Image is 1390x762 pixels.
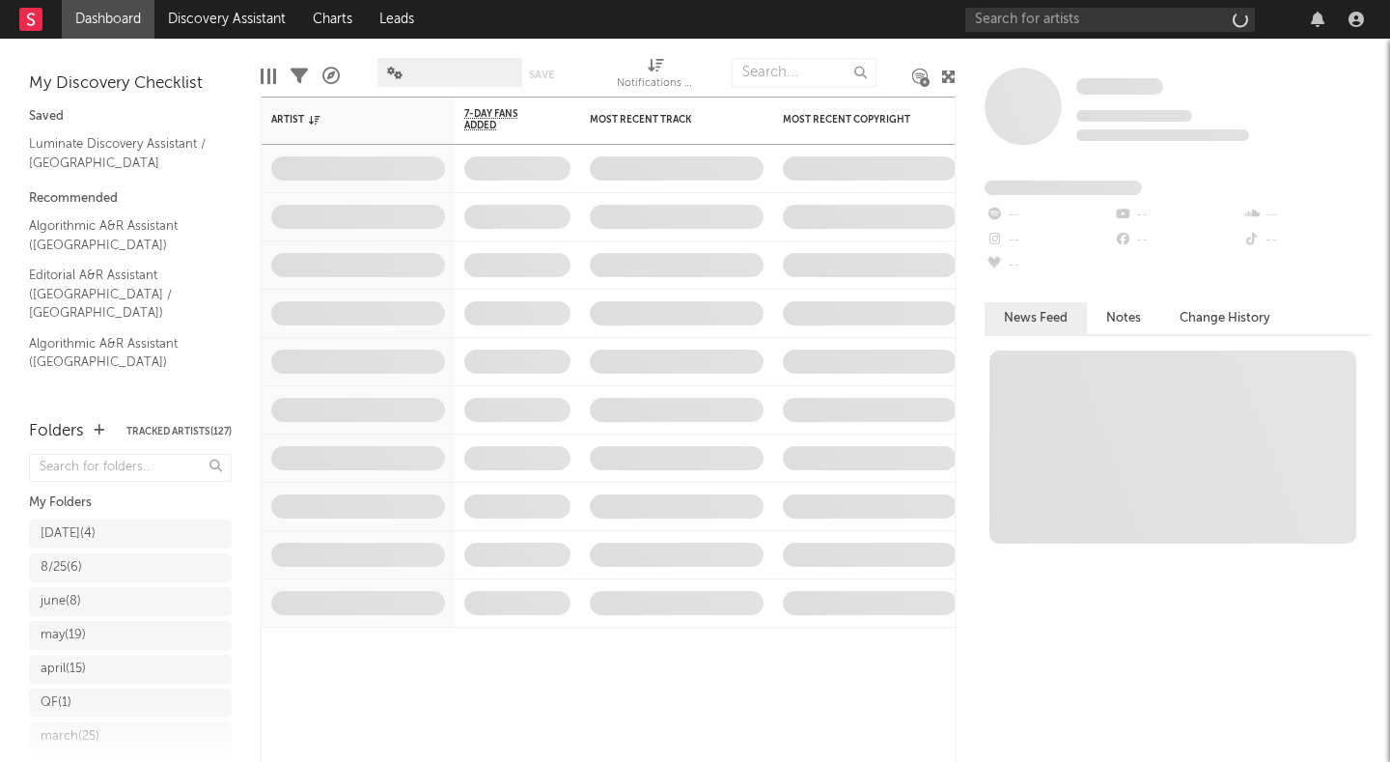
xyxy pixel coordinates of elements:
div: -- [985,253,1113,278]
button: Save [529,70,554,80]
div: My Discovery Checklist [29,72,232,96]
a: 8/25(6) [29,553,232,582]
input: Search for folders... [29,454,232,482]
div: -- [1242,228,1371,253]
div: [DATE] ( 4 ) [41,522,96,546]
span: Some Artist [1076,78,1163,95]
div: -- [985,228,1113,253]
a: Algorithmic A&R Assistant ([GEOGRAPHIC_DATA]) [29,333,212,373]
div: 8/25 ( 6 ) [41,556,82,579]
button: Tracked Artists(127) [126,427,232,437]
a: Argentina Key Algorithmic Charts [29,382,212,422]
div: -- [1242,203,1371,228]
a: Algorithmic A&R Assistant ([GEOGRAPHIC_DATA]) [29,215,212,255]
a: may(19) [29,621,232,650]
div: A&R Pipeline [322,48,340,104]
div: Artist [271,114,416,126]
div: Most Recent Copyright [783,114,928,126]
a: [DATE](4) [29,520,232,549]
div: may ( 19 ) [41,624,86,647]
div: april ( 15 ) [41,658,86,681]
div: -- [985,203,1113,228]
a: june(8) [29,587,232,616]
div: Folders [29,420,84,443]
div: Most Recent Track [590,114,735,126]
a: april(15) [29,655,232,684]
span: 0 fans last week [1076,129,1249,141]
div: Notifications (Artist) [617,48,694,104]
a: march(25) [29,722,232,751]
input: Search... [732,58,876,87]
a: Some Artist [1076,77,1163,97]
button: News Feed [985,302,1087,334]
div: Edit Columns [261,48,276,104]
div: march ( 25 ) [41,725,99,748]
div: QF ( 1 ) [41,691,71,715]
div: Filters [291,48,308,104]
div: My Folders [29,492,232,515]
div: Recommended [29,187,232,211]
div: Saved [29,105,232,128]
span: Fans Added by Platform [985,181,1142,195]
div: Notifications (Artist) [617,72,694,96]
span: Tracking Since: [DATE] [1076,110,1192,122]
a: Editorial A&R Assistant ([GEOGRAPHIC_DATA] / [GEOGRAPHIC_DATA]) [29,265,212,324]
div: -- [1113,203,1241,228]
span: 7-Day Fans Added [464,108,542,131]
button: Notes [1087,302,1160,334]
div: -- [1113,228,1241,253]
button: Change History [1160,302,1290,334]
a: Luminate Discovery Assistant / [GEOGRAPHIC_DATA] [29,133,212,173]
a: QF(1) [29,689,232,718]
input: Search for artists [965,8,1255,32]
div: june ( 8 ) [41,590,81,613]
